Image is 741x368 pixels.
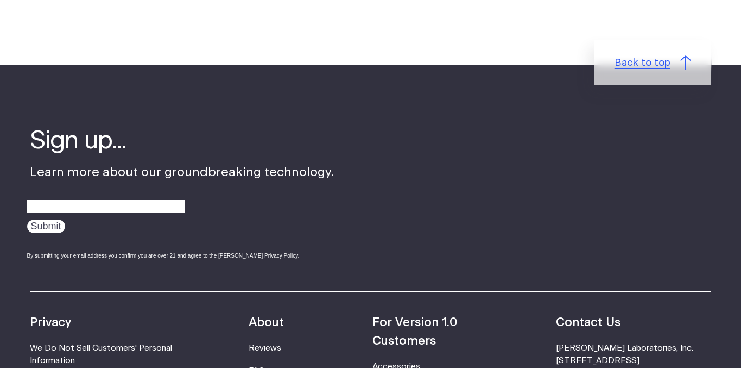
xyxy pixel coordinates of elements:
strong: Privacy [30,316,71,328]
strong: Contact Us [556,316,620,328]
div: Learn more about our groundbreaking technology. [30,124,334,270]
input: Submit [27,220,65,233]
span: Back to top [615,55,670,71]
a: We Do Not Sell Customers' Personal Information [30,344,172,365]
a: Back to top [594,40,712,86]
strong: For Version 1.0 Customers [372,316,458,346]
strong: About [249,316,284,328]
a: Reviews [249,344,281,352]
h4: Sign up... [30,124,334,158]
div: By submitting your email address you confirm you are over 21 and agree to the [PERSON_NAME] Priva... [27,252,334,260]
